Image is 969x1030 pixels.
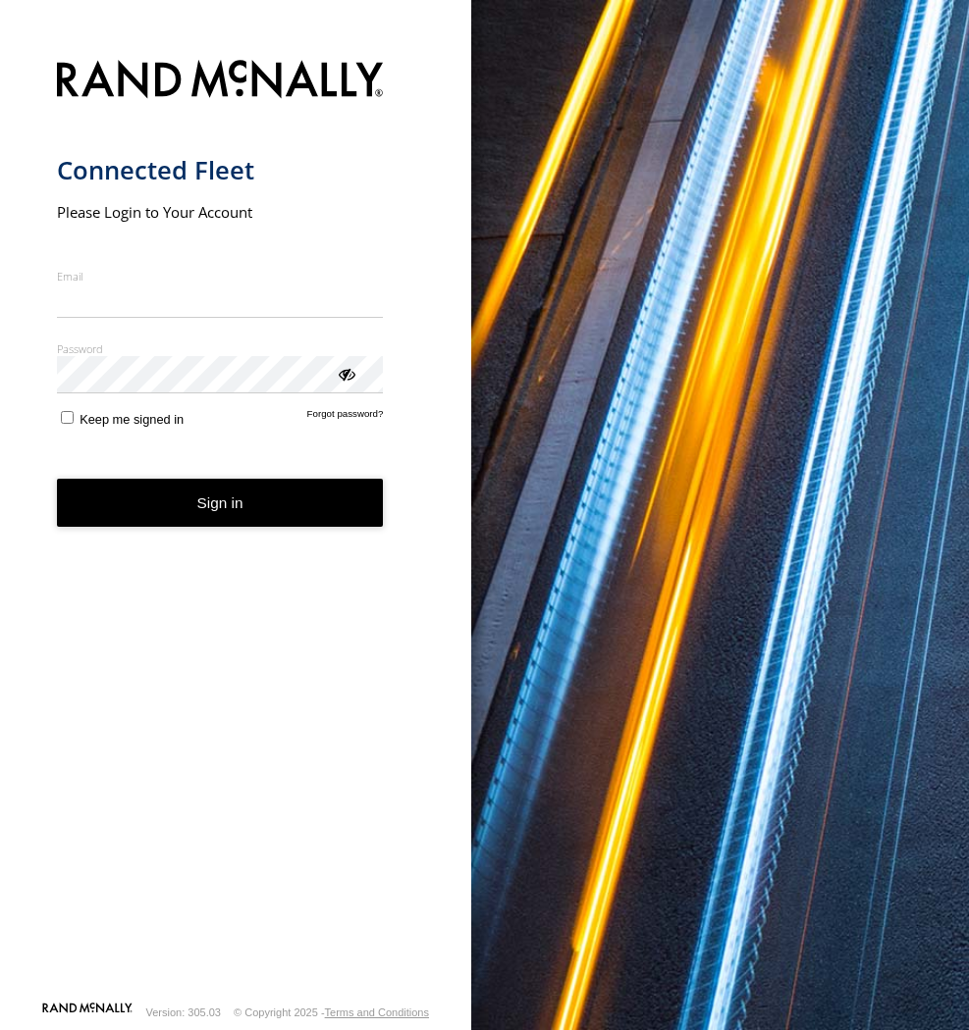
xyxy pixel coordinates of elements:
label: Password [57,341,384,356]
input: Keep me signed in [61,411,74,424]
label: Email [57,269,384,283]
img: Rand McNally [57,56,384,106]
a: Visit our Website [42,1003,133,1022]
h1: Connected Fleet [57,154,384,186]
div: ViewPassword [336,363,355,383]
h2: Please Login to Your Account [57,202,384,222]
form: main [57,48,415,1001]
div: Version: 305.03 [146,1006,221,1018]
a: Terms and Conditions [325,1006,429,1018]
span: Keep me signed in [80,412,184,427]
div: © Copyright 2025 - [234,1006,429,1018]
button: Sign in [57,479,384,527]
a: Forgot password? [307,408,384,427]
